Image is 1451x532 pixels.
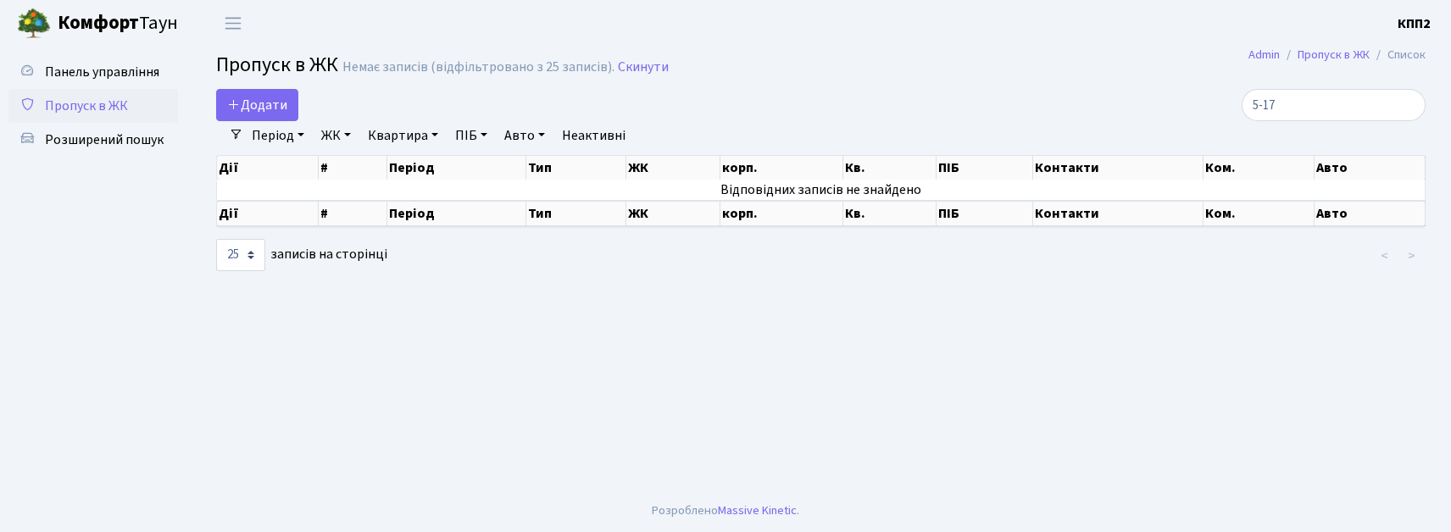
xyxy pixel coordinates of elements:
th: Дії [217,201,319,226]
label: записів на сторінці [216,239,387,271]
img: logo.png [17,7,51,41]
th: Ком. [1204,156,1315,180]
li: Список [1370,46,1426,64]
th: # [319,201,388,226]
th: Контакти [1033,156,1204,180]
span: Панель управління [45,63,159,81]
a: Авто [498,121,552,150]
a: Період [245,121,311,150]
th: Кв. [843,201,937,226]
a: Пропуск в ЖК [8,89,178,123]
th: Тип [526,201,625,226]
th: ЖК [626,201,721,226]
select: записів на сторінці [216,239,265,271]
input: Пошук... [1242,89,1426,121]
span: Розширений пошук [45,130,164,149]
a: Скинути [618,59,669,75]
a: Admin [1248,46,1280,64]
th: Дії [217,156,319,180]
th: Контакти [1033,201,1204,226]
th: Ком. [1204,201,1315,226]
span: Додати [227,96,287,114]
div: Немає записів (відфільтровано з 25 записів). [342,59,614,75]
th: Кв. [843,156,937,180]
th: Авто [1315,156,1426,180]
a: КПП2 [1398,14,1431,34]
th: Період [387,156,526,180]
nav: breadcrumb [1223,37,1451,73]
a: ЖК [314,121,358,150]
a: ПІБ [448,121,494,150]
td: Відповідних записів не знайдено [217,180,1426,200]
th: корп. [720,156,842,180]
a: Квартира [361,121,445,150]
span: Таун [58,9,178,38]
span: Пропуск в ЖК [45,97,128,115]
th: ПІБ [937,201,1033,226]
th: Авто [1315,201,1426,226]
a: Розширений пошук [8,123,178,157]
th: корп. [720,201,842,226]
b: КПП2 [1398,14,1431,33]
th: Тип [526,156,625,180]
button: Переключити навігацію [212,9,254,37]
a: Massive Kinetic [718,502,797,519]
b: Комфорт [58,9,139,36]
th: ЖК [626,156,721,180]
th: ПІБ [937,156,1033,180]
div: Розроблено . [652,502,799,520]
a: Пропуск в ЖК [1298,46,1370,64]
a: Додати [216,89,298,121]
a: Неактивні [555,121,632,150]
span: Пропуск в ЖК [216,50,338,80]
th: # [319,156,388,180]
th: Період [387,201,526,226]
a: Панель управління [8,55,178,89]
